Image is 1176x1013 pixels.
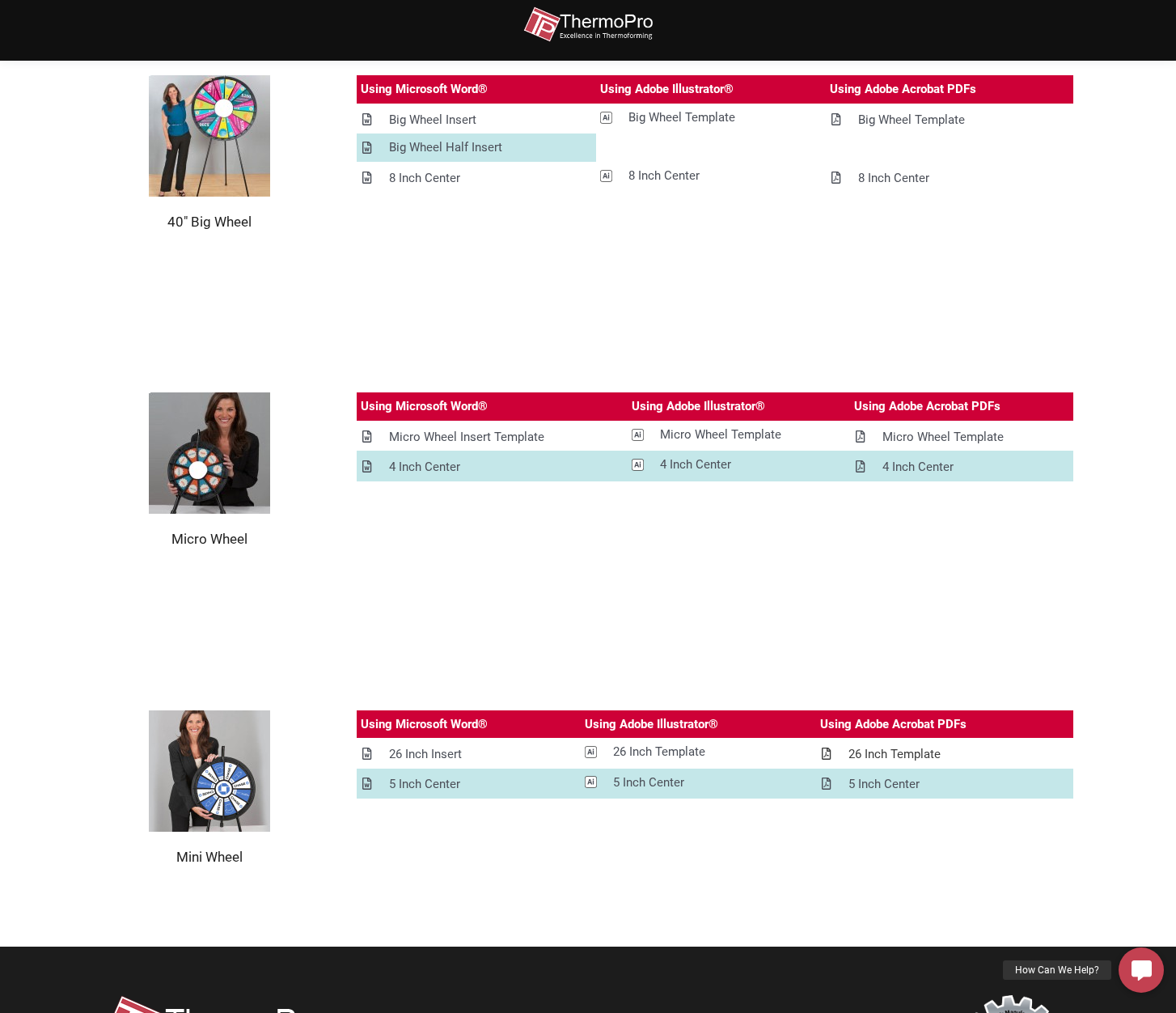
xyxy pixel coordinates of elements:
[848,744,941,765] div: 26 Inch Template
[357,106,596,134] a: Big Wheel Insert
[596,162,825,190] a: 8 Inch Center
[826,106,1073,134] a: Big Wheel Template
[389,110,476,130] div: Big Wheel Insert
[357,740,581,769] a: 26 Inch Insert
[361,79,488,100] div: Using Microsoft Word®
[596,104,825,132] a: Big Wheel Template
[820,714,967,735] div: Using Adobe Acrobat PDFs
[882,457,954,477] div: 4 Inch Center
[628,421,850,449] a: Micro Wheel Template
[581,769,816,797] a: 5 Inch Center
[850,423,1072,451] a: Micro Wheel Template
[1119,947,1164,993] a: How Can We Help?
[628,451,850,479] a: 4 Inch Center
[600,79,734,100] div: Using Adobe Illustrator®
[858,110,965,130] div: Big Wheel Template
[830,79,976,100] div: Using Adobe Acrobat PDFs
[389,427,544,447] div: Micro Wheel Insert Template
[361,714,488,735] div: Using Microsoft Word®
[357,134,596,162] a: Big Wheel Half Insert
[1003,960,1111,980] div: How Can We Help?
[660,455,731,475] div: 4 Inch Center
[389,457,460,477] div: 4 Inch Center
[389,744,462,765] div: 26 Inch Insert
[632,396,765,417] div: Using Adobe Illustrator®
[361,396,488,417] div: Using Microsoft Word®
[826,164,1073,193] a: 8 Inch Center
[103,530,316,548] h2: Micro Wheel
[389,168,460,189] div: 8 Inch Center
[816,740,1072,769] a: 26 Inch Template
[103,848,316,866] h2: Mini Wheel
[628,108,735,128] div: Big Wheel Template
[628,166,700,186] div: 8 Inch Center
[585,714,718,735] div: Using Adobe Illustrator®
[816,770,1072,799] a: 5 Inch Center
[854,396,1000,417] div: Using Adobe Acrobat PDFs
[357,770,581,799] a: 5 Inch Center
[389,138,502,158] div: Big Wheel Half Insert
[882,427,1004,447] div: Micro Wheel Template
[660,425,781,445] div: Micro Wheel Template
[613,773,684,793] div: 5 Inch Center
[858,168,929,189] div: 8 Inch Center
[848,774,920,795] div: 5 Inch Center
[103,213,316,231] h2: 40" Big Wheel
[523,6,653,43] img: thermopro-logo-non-iso
[581,738,816,766] a: 26 Inch Template
[613,742,705,762] div: 26 Inch Template
[357,453,628,481] a: 4 Inch Center
[357,164,596,193] a: 8 Inch Center
[389,774,460,795] div: 5 Inch Center
[850,453,1072,481] a: 4 Inch Center
[357,423,628,451] a: Micro Wheel Insert Template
